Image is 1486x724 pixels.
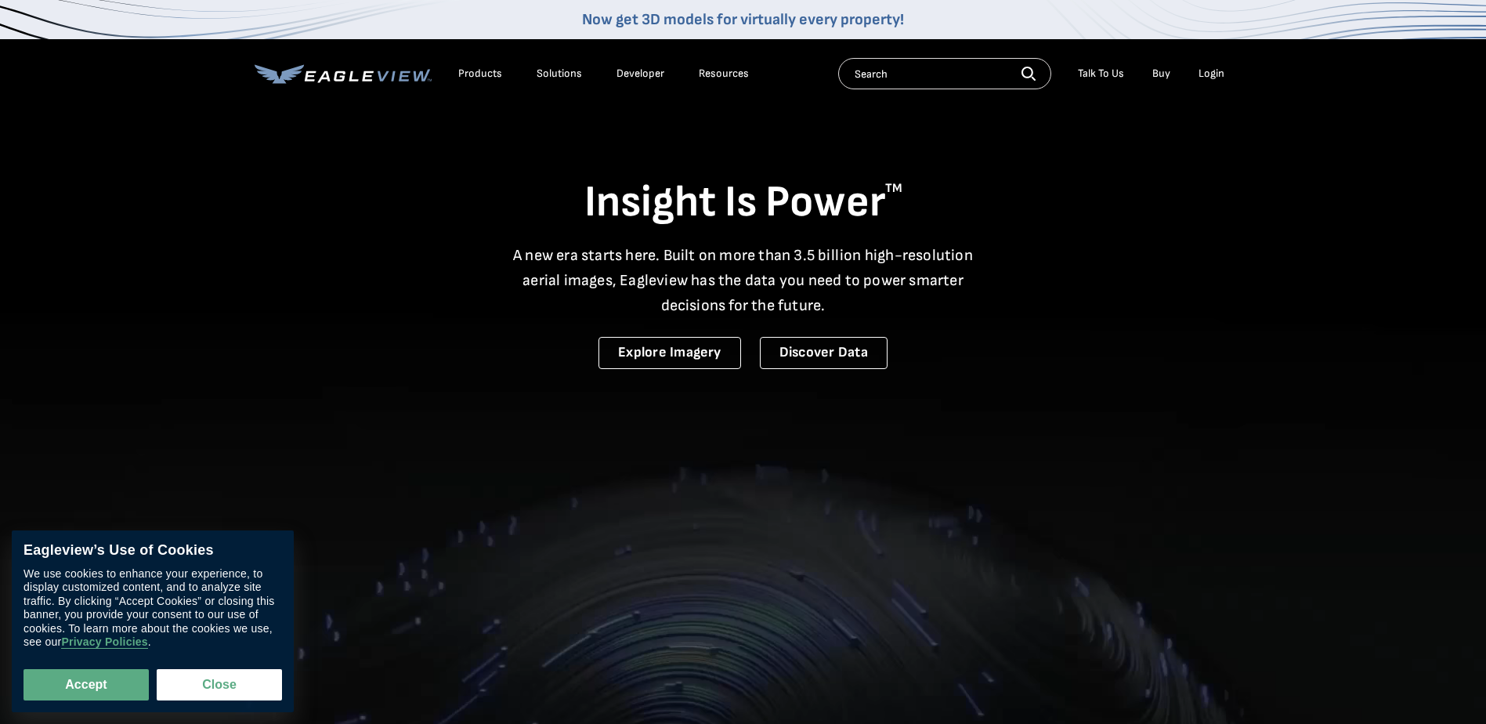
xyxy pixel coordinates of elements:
[1152,67,1170,81] a: Buy
[760,337,888,369] a: Discover Data
[616,67,664,81] a: Developer
[24,567,282,650] div: We use cookies to enhance your experience, to display customized content, and to analyze site tra...
[255,176,1232,230] h1: Insight Is Power
[1078,67,1124,81] div: Talk To Us
[61,636,147,650] a: Privacy Policies
[24,542,282,559] div: Eagleview’s Use of Cookies
[24,669,149,700] button: Accept
[582,10,904,29] a: Now get 3D models for virtually every property!
[537,67,582,81] div: Solutions
[885,181,902,196] sup: TM
[504,243,983,318] p: A new era starts here. Built on more than 3.5 billion high-resolution aerial images, Eagleview ha...
[1199,67,1224,81] div: Login
[458,67,502,81] div: Products
[598,337,741,369] a: Explore Imagery
[157,669,282,700] button: Close
[838,58,1051,89] input: Search
[699,67,749,81] div: Resources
